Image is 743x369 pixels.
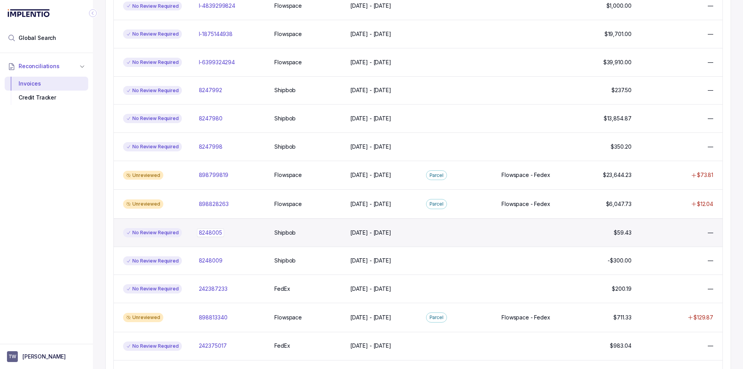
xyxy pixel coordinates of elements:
[350,200,391,208] p: [DATE] - [DATE]
[708,30,713,38] p: —
[502,314,550,321] p: Flowspace - Fedex
[708,257,713,264] p: —
[274,285,290,293] p: FedEx
[199,257,223,264] p: 8248009
[430,314,443,321] p: Parcel
[199,200,229,208] p: 898828263
[350,2,391,10] p: [DATE] - [DATE]
[274,200,302,208] p: Flowspace
[274,314,302,321] p: Flowspace
[350,171,391,179] p: [DATE] - [DATE]
[123,284,182,293] div: No Review Required
[199,143,223,151] p: 8247998
[123,342,182,351] div: No Review Required
[693,314,713,321] p: $129.87
[199,2,235,10] p: I-4839299824
[123,142,182,151] div: No Review Required
[274,115,296,122] p: Shipbob
[22,353,66,360] p: [PERSON_NAME]
[274,171,302,179] p: Flowspace
[274,2,302,10] p: Flowspace
[199,58,235,66] p: I-6399324294
[274,229,296,237] p: Shipbob
[697,171,713,179] p: $73.81
[88,9,98,18] div: Collapse Icon
[274,58,302,66] p: Flowspace
[274,143,296,151] p: Shipbob
[606,200,632,208] p: $6,047.73
[123,256,182,266] div: No Review Required
[199,314,228,321] p: 898813340
[606,2,632,10] p: $1,000.00
[274,257,296,264] p: Shipbob
[350,86,391,94] p: [DATE] - [DATE]
[708,2,713,10] p: —
[199,342,227,350] p: 242375017
[502,200,550,208] p: Flowspace - Fedex
[5,75,88,106] div: Reconciliations
[123,313,163,322] div: Unreviewed
[610,342,631,350] p: $983.04
[197,228,224,237] p: 8248005
[123,114,182,123] div: No Review Required
[350,342,391,350] p: [DATE] - [DATE]
[614,229,631,237] p: $59.43
[350,30,391,38] p: [DATE] - [DATE]
[199,115,223,122] p: 8247980
[19,34,56,42] span: Global Search
[611,143,631,151] p: $350.20
[604,115,632,122] p: $13,854.87
[274,86,296,94] p: Shipbob
[350,285,391,293] p: [DATE] - [DATE]
[350,115,391,122] p: [DATE] - [DATE]
[5,58,88,75] button: Reconciliations
[608,257,631,264] p: -$300.00
[199,171,228,179] p: 898799819
[708,58,713,66] p: —
[123,58,182,67] div: No Review Required
[123,29,182,39] div: No Review Required
[7,351,18,362] span: User initials
[697,200,713,208] p: $12.04
[708,115,713,122] p: —
[123,199,163,209] div: Unreviewed
[603,171,632,179] p: $23,644.23
[123,228,182,237] div: No Review Required
[350,58,391,66] p: [DATE] - [DATE]
[708,285,713,293] p: —
[603,58,632,66] p: $39,910.00
[19,62,60,70] span: Reconciliations
[274,342,290,350] p: FedEx
[7,351,86,362] button: User initials[PERSON_NAME]
[350,314,391,321] p: [DATE] - [DATE]
[350,257,391,264] p: [DATE] - [DATE]
[430,172,443,179] p: Parcel
[611,86,631,94] p: $237.50
[604,30,632,38] p: $19,701.00
[274,30,302,38] p: Flowspace
[123,171,163,180] div: Unreviewed
[199,285,228,293] p: 242387233
[613,314,631,321] p: $711.33
[708,86,713,94] p: —
[430,200,443,208] p: Parcel
[11,91,82,105] div: Credit Tracker
[502,171,550,179] p: Flowspace - Fedex
[199,30,233,38] p: I-1875144938
[350,229,391,237] p: [DATE] - [DATE]
[123,86,182,95] div: No Review Required
[199,86,222,94] p: 8247992
[708,229,713,237] p: —
[350,143,391,151] p: [DATE] - [DATE]
[708,143,713,151] p: —
[123,2,182,11] div: No Review Required
[708,342,713,350] p: —
[612,285,631,293] p: $200.19
[11,77,82,91] div: Invoices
